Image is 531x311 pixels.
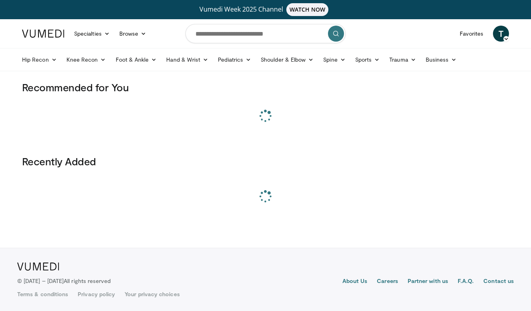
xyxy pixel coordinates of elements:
[69,26,115,42] a: Specialties
[17,263,59,271] img: VuMedi Logo
[286,3,329,16] span: WATCH NOW
[318,52,350,68] a: Spine
[125,290,179,298] a: Your privacy choices
[78,290,115,298] a: Privacy policy
[483,277,514,287] a: Contact us
[22,30,64,38] img: VuMedi Logo
[377,277,398,287] a: Careers
[421,52,462,68] a: Business
[384,52,421,68] a: Trauma
[455,26,488,42] a: Favorites
[22,155,509,168] h3: Recently Added
[408,277,448,287] a: Partner with us
[342,277,368,287] a: About Us
[23,3,508,16] a: Vumedi Week 2025 ChannelWATCH NOW
[213,52,256,68] a: Pediatrics
[161,52,213,68] a: Hand & Wrist
[17,277,111,285] p: © [DATE] – [DATE]
[256,52,318,68] a: Shoulder & Elbow
[62,52,111,68] a: Knee Recon
[17,52,62,68] a: Hip Recon
[64,277,111,284] span: All rights reserved
[458,277,474,287] a: F.A.Q.
[111,52,162,68] a: Foot & Ankle
[350,52,385,68] a: Sports
[185,24,346,43] input: Search topics, interventions
[22,81,509,94] h3: Recommended for You
[493,26,509,42] a: T
[115,26,151,42] a: Browse
[17,290,68,298] a: Terms & conditions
